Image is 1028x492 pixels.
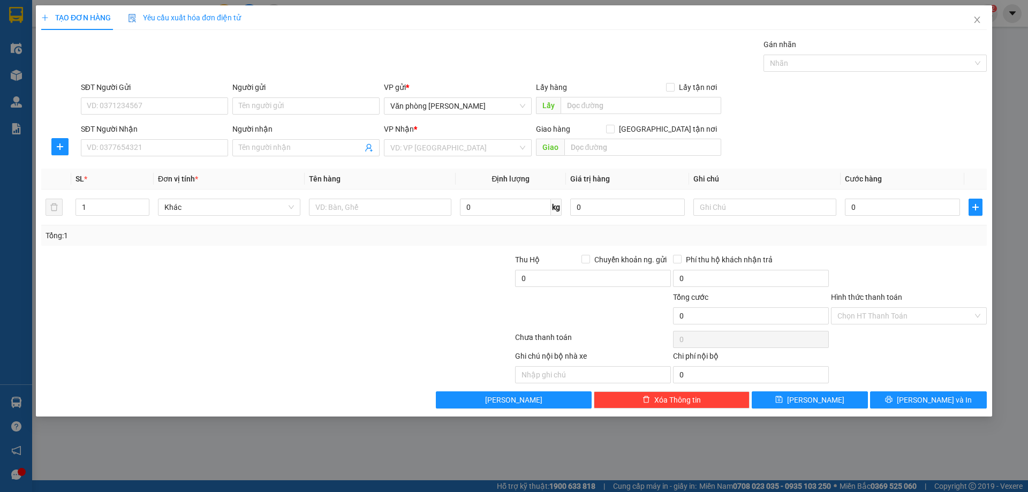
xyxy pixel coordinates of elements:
[232,123,380,135] div: Người nhận
[752,391,868,408] button: save[PERSON_NAME]
[391,98,525,114] span: Văn phòng Quỳnh Lưu
[515,255,540,264] span: Thu Hộ
[515,350,671,366] div: Ghi chú nội bộ nhà xe
[897,394,972,406] span: [PERSON_NAME] và In
[486,394,543,406] span: [PERSON_NAME]
[764,40,796,49] label: Gán nhãn
[561,97,721,114] input: Dọc đường
[831,293,902,301] label: Hình thức thanh toán
[52,142,68,151] span: plus
[492,175,530,183] span: Định lượng
[564,139,721,156] input: Dọc đường
[969,199,982,216] button: plus
[551,199,562,216] span: kg
[682,254,777,266] span: Phí thu hộ khách nhận trả
[309,199,451,216] input: VD: Bàn, Ghế
[41,13,111,22] span: TẠO ĐƠN HÀNG
[365,143,374,152] span: user-add
[962,5,992,35] button: Close
[776,396,783,404] span: save
[885,396,893,404] span: printer
[81,81,228,93] div: SĐT Người Gửi
[973,16,981,24] span: close
[615,123,721,135] span: [GEOGRAPHIC_DATA] tận nơi
[46,230,397,241] div: Tổng: 1
[654,394,701,406] span: Xóa Thông tin
[570,199,685,216] input: 0
[642,396,650,404] span: delete
[673,293,708,301] span: Tổng cước
[690,169,841,190] th: Ghi chú
[232,81,380,93] div: Người gửi
[694,199,836,216] input: Ghi Chú
[436,391,592,408] button: [PERSON_NAME]
[536,139,564,156] span: Giao
[514,331,672,350] div: Chưa thanh toán
[570,175,610,183] span: Giá trị hàng
[871,391,987,408] button: printer[PERSON_NAME] và In
[158,175,198,183] span: Đơn vị tính
[675,81,721,93] span: Lấy tận nơi
[788,394,845,406] span: [PERSON_NAME]
[309,175,341,183] span: Tên hàng
[673,350,829,366] div: Chi phí nội bộ
[46,199,63,216] button: delete
[164,199,294,215] span: Khác
[75,175,84,183] span: SL
[81,123,228,135] div: SĐT Người Nhận
[51,138,69,155] button: plus
[128,13,241,22] span: Yêu cầu xuất hóa đơn điện tử
[594,391,750,408] button: deleteXóa Thông tin
[515,366,671,383] input: Nhập ghi chú
[41,14,49,21] span: plus
[536,83,567,92] span: Lấy hàng
[845,175,882,183] span: Cước hàng
[128,14,137,22] img: icon
[590,254,671,266] span: Chuyển khoản ng. gửi
[969,203,982,211] span: plus
[536,97,561,114] span: Lấy
[536,125,570,133] span: Giao hàng
[384,81,532,93] div: VP gửi
[384,125,414,133] span: VP Nhận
